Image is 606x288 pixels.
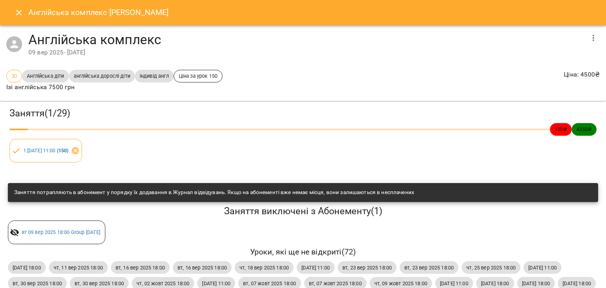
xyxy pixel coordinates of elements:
[558,280,596,287] span: [DATE] 18:00
[22,72,69,80] span: Англійська діти
[69,72,135,80] span: англійська дорослі діти
[9,107,597,120] h3: Заняття ( 1 / 29 )
[400,264,458,271] span: вт, 23 вер 2025 18:00
[14,185,414,200] div: Заняття потрапляють в абонемент у порядку їх додавання в Журнал відвідувань. Якщо на абонементі в...
[132,280,194,287] span: чт, 02 жовт 2025 18:00
[338,264,397,271] span: вт, 23 вер 2025 18:00
[6,82,223,92] p: Ізі англійська 7500 грн
[297,264,335,271] span: [DATE] 11:00
[135,72,174,80] span: Індивід англ
[304,280,367,287] span: вт, 07 жовт 2025 18:00
[8,246,598,258] h6: Уроки, які ще не відкриті ( 72 )
[8,205,598,217] h5: Заняття виключені з Абонементу ( 1 )
[23,148,69,153] a: 1.[DATE] 11:00 (150)
[238,280,301,287] span: вт, 07 жовт 2025 18:00
[9,3,28,22] button: Close
[173,264,232,271] span: вт, 16 вер 2025 18:00
[517,280,555,287] span: [DATE] 18:00
[70,280,129,287] span: вт, 30 вер 2025 18:00
[524,264,561,271] span: [DATE] 11:00
[370,280,432,287] span: чт, 09 жовт 2025 18:00
[8,264,46,271] span: [DATE] 18:00
[235,264,294,271] span: чт, 18 вер 2025 18:00
[28,48,584,57] div: 09 вер 2025 - [DATE]
[7,72,22,80] span: 30
[197,280,235,287] span: [DATE] 11:00
[435,280,473,287] span: [DATE] 11:00
[57,148,69,153] b: ( 150 )
[174,72,222,80] span: Ціна за урок 150
[9,139,82,163] div: 1.[DATE] 11:00 (150)
[550,125,572,133] span: 150 ₴
[572,125,597,133] span: 4350 ₴
[564,70,600,79] p: Ціна : 4500 ₴
[111,264,170,271] span: вт, 16 вер 2025 18:00
[8,280,67,287] span: вт, 30 вер 2025 18:00
[462,264,520,271] span: чт, 25 вер 2025 18:00
[28,32,584,48] h4: Англійська комплекс
[49,264,108,271] span: чт, 11 вер 2025 18:00
[22,229,101,235] a: вт 09 вер 2025 18:00 Group [DATE]
[476,280,514,287] span: [DATE] 18:00
[28,6,169,19] h6: Англійська комплекс [PERSON_NAME]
